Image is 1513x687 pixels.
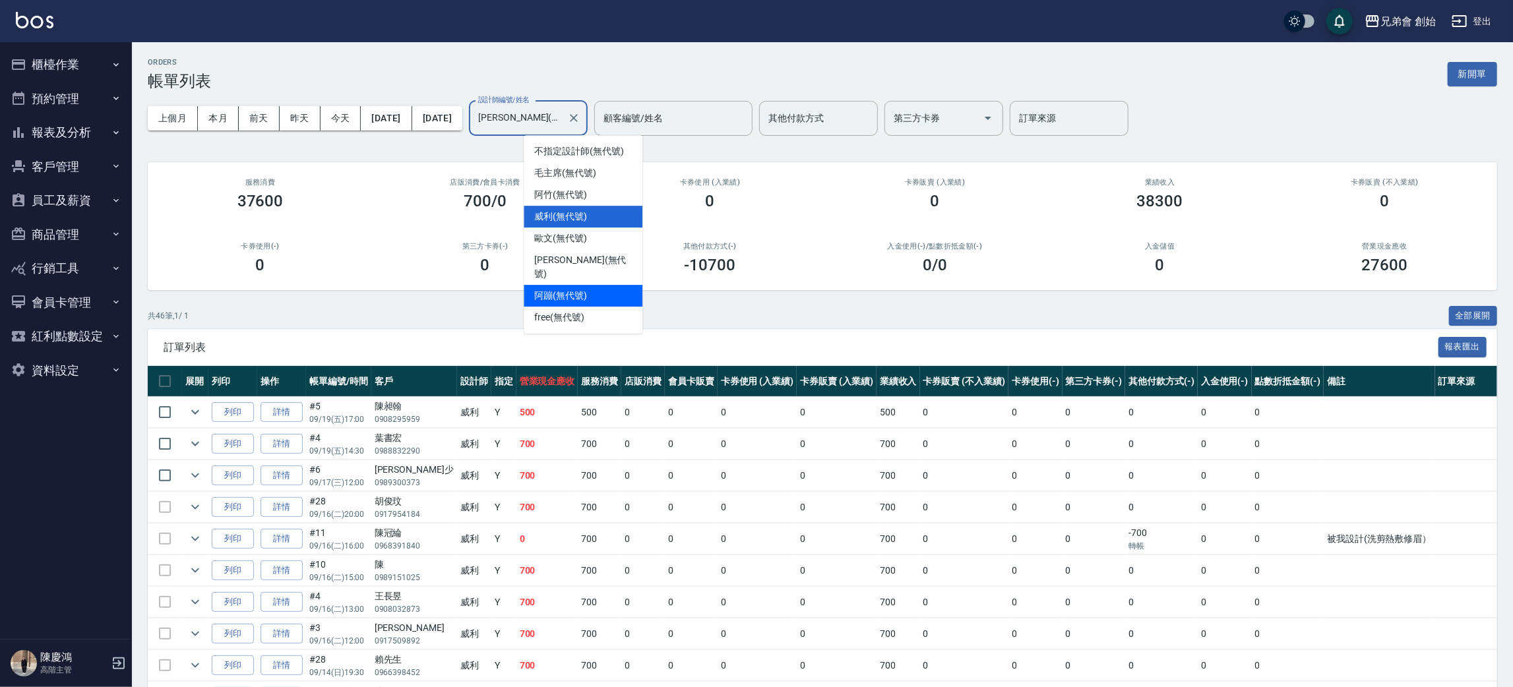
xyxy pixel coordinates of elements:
[516,492,578,523] td: 700
[578,618,621,649] td: 700
[185,402,205,422] button: expand row
[1008,366,1063,397] th: 卡券使用(-)
[797,618,877,649] td: 0
[877,429,920,460] td: 700
[491,523,516,554] td: Y
[534,253,632,281] span: [PERSON_NAME] (無代號)
[212,592,254,612] button: 列印
[877,366,920,397] th: 業績收入
[920,366,1008,397] th: 卡券販賣 (不入業績)
[457,460,491,491] td: 威利
[306,397,371,428] td: #5
[5,218,127,252] button: 商品管理
[148,58,211,67] h2: ORDERS
[1008,397,1063,428] td: 0
[1252,618,1324,649] td: 0
[5,319,127,353] button: 紅利點數設定
[578,650,621,681] td: 700
[261,529,303,549] a: 詳情
[797,366,877,397] th: 卡券販賣 (入業績)
[920,492,1008,523] td: 0
[306,366,371,397] th: 帳單編號/時間
[491,618,516,649] td: Y
[212,529,254,549] button: 列印
[40,664,108,676] p: 高階主管
[5,115,127,150] button: 報表及分析
[212,655,254,676] button: 列印
[1008,587,1063,618] td: 0
[1448,67,1497,80] a: 新開單
[1198,460,1252,491] td: 0
[797,460,877,491] td: 0
[361,106,412,131] button: [DATE]
[309,445,368,457] p: 09/19 (五) 14:30
[516,429,578,460] td: 700
[1198,492,1252,523] td: 0
[1125,366,1198,397] th: 其他付款方式(-)
[478,95,530,105] label: 設計師編號/姓名
[491,397,516,428] td: Y
[621,618,665,649] td: 0
[375,463,454,477] div: [PERSON_NAME]少
[457,397,491,428] td: 威利
[5,251,127,285] button: 行銷工具
[306,523,371,554] td: #11
[1252,587,1324,618] td: 0
[1438,337,1487,357] button: 報表匯出
[1156,256,1165,274] h3: 0
[1380,192,1390,210] h3: 0
[182,366,208,397] th: 展開
[1063,460,1126,491] td: 0
[613,178,807,187] h2: 卡券使用 (入業績)
[1380,13,1436,30] div: 兄弟會 創始
[718,366,797,397] th: 卡券使用 (入業績)
[621,650,665,681] td: 0
[877,650,920,681] td: 700
[516,587,578,618] td: 700
[1252,492,1324,523] td: 0
[665,650,718,681] td: 0
[1063,587,1126,618] td: 0
[148,106,198,131] button: 上個月
[665,366,718,397] th: 會員卡販賣
[534,231,587,245] span: 歐文 (無代號)
[212,560,254,581] button: 列印
[718,555,797,586] td: 0
[375,431,454,445] div: 葉書宏
[375,400,454,413] div: 陳昶翰
[797,523,877,554] td: 0
[1128,540,1194,552] p: 轉帳
[1137,192,1183,210] h3: 38300
[11,650,37,676] img: Person
[1198,618,1252,649] td: 0
[16,12,53,28] img: Logo
[1198,587,1252,618] td: 0
[491,587,516,618] td: Y
[920,523,1008,554] td: 0
[375,540,454,552] p: 0968391840
[457,650,491,681] td: 威利
[1125,397,1198,428] td: 0
[1359,8,1441,35] button: 兄弟會 創始
[1125,429,1198,460] td: 0
[578,366,621,397] th: 服務消費
[516,366,578,397] th: 營業現金應收
[578,397,621,428] td: 500
[578,492,621,523] td: 700
[920,618,1008,649] td: 0
[1252,523,1324,554] td: 0
[198,106,239,131] button: 本月
[665,460,718,491] td: 0
[375,621,454,635] div: [PERSON_NAME]
[239,106,280,131] button: 前天
[1063,618,1126,649] td: 0
[208,366,257,397] th: 列印
[1252,460,1324,491] td: 0
[706,192,715,210] h3: 0
[306,460,371,491] td: #6
[621,492,665,523] td: 0
[412,106,462,131] button: [DATE]
[261,655,303,676] a: 詳情
[237,192,284,210] h3: 37600
[1063,366,1126,397] th: 第三方卡券(-)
